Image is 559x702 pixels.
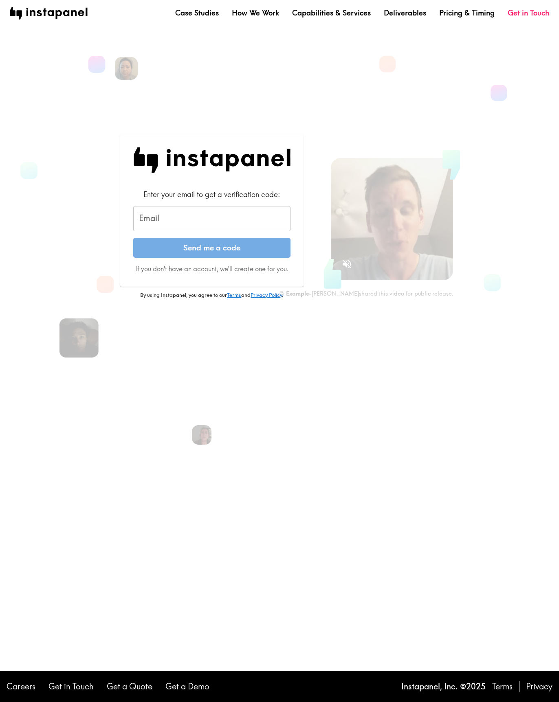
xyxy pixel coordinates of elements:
img: Jennifer [192,425,211,445]
a: Get a Demo [165,681,209,692]
p: Instapanel, Inc. © 2025 [401,681,486,692]
a: Deliverables [384,8,426,18]
div: - [PERSON_NAME] shared this video for public release. [279,290,453,297]
a: Pricing & Timing [439,8,495,18]
p: If you don't have an account, we'll create one for you. [133,264,291,273]
a: Get in Touch [48,681,94,692]
a: How We Work [232,8,279,18]
b: Example [286,290,309,297]
img: Cory [59,318,98,358]
a: Get in Touch [508,8,549,18]
a: Terms [227,292,241,298]
img: Lisa [115,57,138,80]
a: Privacy Policy [251,292,282,298]
a: Careers [7,681,35,692]
a: Capabilities & Services [292,8,371,18]
img: instapanel [10,7,88,20]
div: Enter your email to get a verification code: [133,189,291,200]
a: Terms [492,681,513,692]
p: By using Instapanel, you agree to our and . [120,292,304,299]
a: Get a Quote [107,681,152,692]
button: Sound is off [338,255,356,273]
button: Send me a code [133,238,291,258]
img: Instapanel [133,147,291,173]
a: Privacy [526,681,552,692]
a: Case Studies [175,8,219,18]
